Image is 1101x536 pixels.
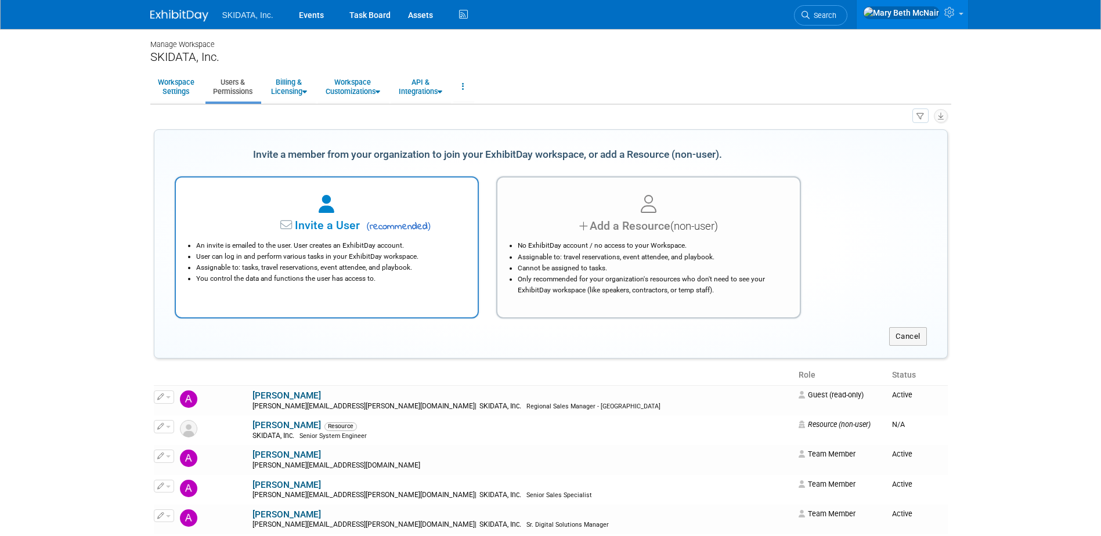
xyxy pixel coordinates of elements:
[475,402,477,410] span: |
[892,509,912,518] span: Active
[252,420,321,430] a: [PERSON_NAME]
[889,327,927,346] button: Cancel
[263,73,315,101] a: Billing &Licensing
[526,403,660,410] span: Regional Sales Manager - [GEOGRAPHIC_DATA]
[222,10,273,20] span: SKIDATA, Inc.
[196,240,464,251] li: An invite is emailed to the user. User creates an ExhibitDay account.
[150,29,951,50] div: Manage Workspace
[892,390,912,399] span: Active
[799,509,855,518] span: Team Member
[477,520,525,528] span: SKIDATA, Inc.
[892,420,905,429] span: N/A
[475,520,477,528] span: |
[150,50,951,64] div: SKIDATA, Inc.
[518,252,785,263] li: Assignable to: travel reservations, event attendee, and playbook.
[299,432,367,440] span: Senior System Engineer
[477,491,525,499] span: SKIDATA, Inc.
[324,422,357,430] span: Resource
[252,509,321,520] a: [PERSON_NAME]
[512,218,785,234] div: Add a Resource
[196,262,464,273] li: Assignable to: tasks, travel reservations, event attendee, and playbook.
[475,491,477,499] span: |
[391,73,450,101] a: API &Integrations
[150,10,208,21] img: ExhibitDay
[252,450,321,460] a: [PERSON_NAME]
[887,365,948,385] th: Status
[175,142,801,168] div: Invite a member from your organization to join your ExhibitDay workspace, or add a Resource (non-...
[863,6,940,19] img: Mary Beth McNair
[518,240,785,251] li: No ExhibitDay account / no access to your Workspace.
[526,521,609,528] span: Sr. Digital Solutions Manager
[810,11,836,20] span: Search
[428,220,431,231] span: )
[252,480,321,490] a: [PERSON_NAME]
[252,461,792,470] div: [PERSON_NAME][EMAIL_ADDRESS][DOMAIN_NAME]
[252,432,298,440] span: SKIDATA, Inc.
[794,365,887,385] th: Role
[180,450,197,467] img: Andreas Kranabetter
[318,73,388,101] a: WorkspaceCustomizations
[252,520,792,530] div: [PERSON_NAME][EMAIL_ADDRESS][PERSON_NAME][DOMAIN_NAME]
[196,273,464,284] li: You control the data and functions the user has access to.
[363,220,431,234] span: recommended
[670,220,718,233] span: (non-user)
[252,402,792,411] div: [PERSON_NAME][EMAIL_ADDRESS][PERSON_NAME][DOMAIN_NAME]
[526,491,592,499] span: Senior Sales Specialist
[799,480,855,488] span: Team Member
[477,402,525,410] span: SKIDATA, Inc.
[794,5,847,26] a: Search
[180,420,197,437] img: Resource
[252,491,792,500] div: [PERSON_NAME][EMAIL_ADDRESS][PERSON_NAME][DOMAIN_NAME]
[252,390,321,401] a: [PERSON_NAME]
[196,251,464,262] li: User can log in and perform various tasks in your ExhibitDay workspace.
[892,450,912,458] span: Active
[518,274,785,296] li: Only recommended for your organization's resources who don't need to see your ExhibitDay workspac...
[180,509,197,527] img: Andy Shenberger
[518,263,785,274] li: Cannot be assigned to tasks.
[180,480,197,497] img: Andy Hennessey
[222,219,360,232] span: Invite a User
[799,420,871,429] span: Resource (non-user)
[366,220,370,231] span: (
[799,390,864,399] span: Guest (read-only)
[150,73,202,101] a: WorkspaceSettings
[205,73,260,101] a: Users &Permissions
[799,450,855,458] span: Team Member
[180,390,197,408] img: Aaron Siebert
[892,480,912,488] span: Active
